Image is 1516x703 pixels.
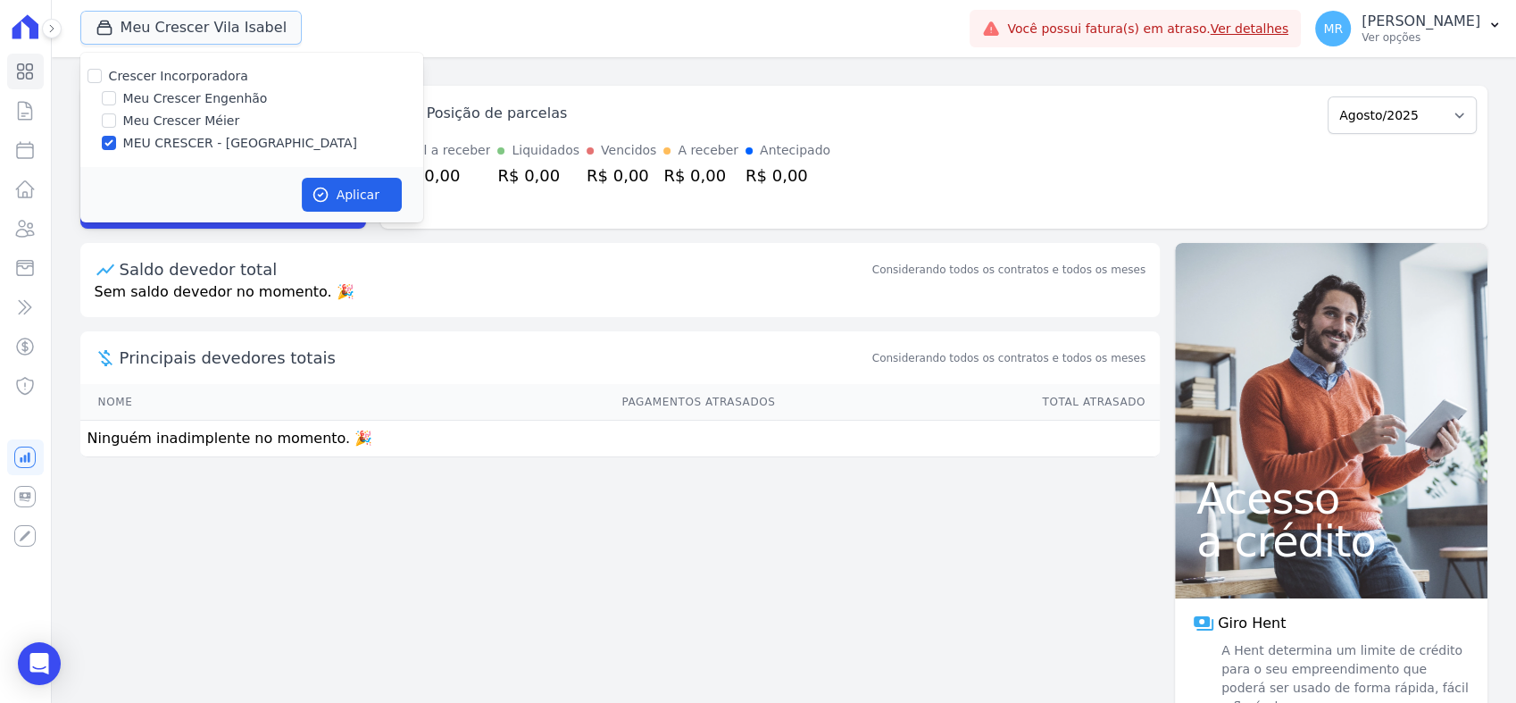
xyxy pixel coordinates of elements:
p: Sem saldo devedor no momento. 🎉 [80,281,1160,317]
label: Meu Crescer Engenhão [123,89,268,108]
div: R$ 0,00 [398,163,491,188]
span: Acesso [1196,477,1466,520]
div: Antecipado [760,141,830,160]
th: Total Atrasado [776,384,1160,421]
div: R$ 0,00 [587,163,656,188]
label: Crescer Incorporadora [109,69,248,83]
div: Posição de parcelas [427,103,568,124]
th: Nome [80,384,273,421]
span: Principais devedores totais [120,346,869,370]
span: Você possui fatura(s) em atraso. [1007,20,1288,38]
a: Ver detalhes [1211,21,1289,36]
div: Vencidos [601,141,656,160]
button: Meu Crescer Vila Isabel [80,11,302,45]
button: MR [PERSON_NAME] Ver opções [1301,4,1516,54]
span: Giro Hent [1218,613,1286,634]
td: Ninguém inadimplente no momento. 🎉 [80,421,1160,457]
span: MR [1323,22,1343,35]
div: Saldo devedor total [120,257,869,281]
div: Considerando todos os contratos e todos os meses [872,262,1145,278]
th: Pagamentos Atrasados [273,384,777,421]
div: A receber [678,141,738,160]
p: [PERSON_NAME] [1362,13,1480,30]
div: Liquidados [512,141,579,160]
span: a crédito [1196,520,1466,563]
div: Total a receber [398,141,491,160]
div: R$ 0,00 [497,163,579,188]
p: Ver opções [1362,30,1480,45]
label: Meu Crescer Méier [123,112,240,130]
span: Considerando todos os contratos e todos os meses [872,350,1145,366]
div: Open Intercom Messenger [18,642,61,685]
div: R$ 0,00 [746,163,830,188]
label: MEU CRESCER - [GEOGRAPHIC_DATA] [123,134,357,153]
div: R$ 0,00 [663,163,738,188]
button: Aplicar [302,178,402,212]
